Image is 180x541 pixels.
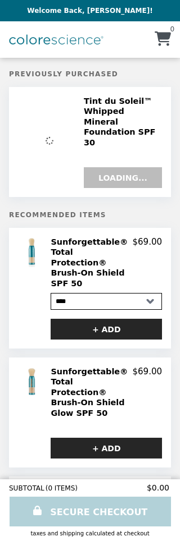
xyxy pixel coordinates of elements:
[51,319,162,340] button: + ADD
[46,484,78,492] span: ( 0 ITEMS )
[170,26,174,33] span: 0
[9,70,171,78] h5: Previously Purchased
[133,366,163,418] p: $69.00
[84,96,162,148] h2: Tint du Soleil™ Whipped Mineral Foundation SPF 30
[51,438,162,459] button: + ADD
[51,293,162,310] select: Select a product variant
[9,28,103,51] img: Brand Logo
[9,484,46,492] span: SUBTOTAL
[51,366,132,418] h2: Sunforgettable® Total Protection® Brush-On Shield Glow SPF 50
[27,7,152,15] p: Welcome Back, [PERSON_NAME]!
[17,237,49,267] img: Sunforgettable® Total Protection® Brush-On Shield SPF 50
[17,366,49,396] img: Sunforgettable® Total Protection® Brush-On Shield Glow SPF 50
[9,211,171,219] h5: Recommended Items
[9,530,171,537] div: Taxes and Shipping calculated at checkout
[51,237,132,288] h2: Sunforgettable® Total Protection® Brush-On Shield SPF 50
[133,237,163,288] p: $69.00
[147,483,171,492] span: $0.00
